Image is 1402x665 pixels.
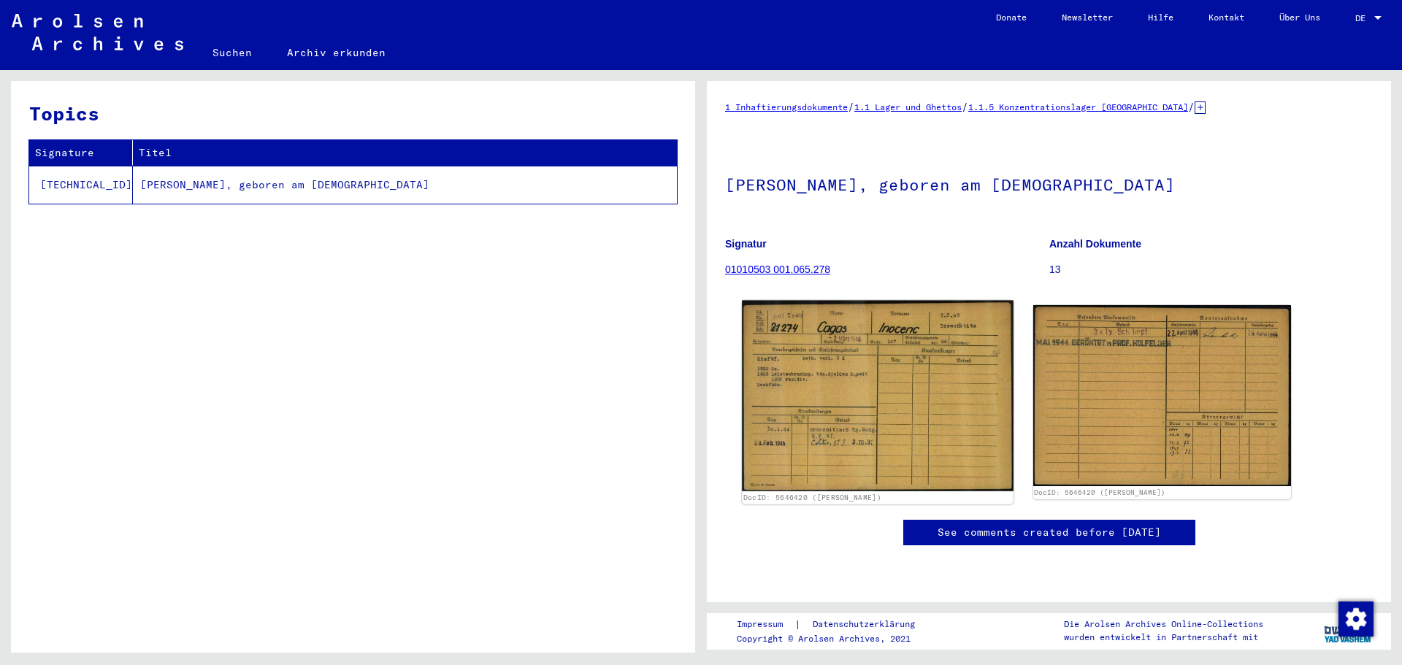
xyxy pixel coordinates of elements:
[1049,238,1141,250] b: Anzahl Dokumente
[737,632,932,645] p: Copyright © Arolsen Archives, 2021
[1338,601,1373,636] div: Zustimmung ändern
[29,99,676,128] h3: Topics
[725,238,767,250] b: Signatur
[725,151,1373,215] h1: [PERSON_NAME], geboren am [DEMOGRAPHIC_DATA]
[737,617,932,632] div: |
[742,300,1013,491] img: 001.jpg
[938,525,1161,540] a: See comments created before [DATE]
[1338,601,1374,637] img: Zustimmung ändern
[801,617,932,632] a: Datenschutzerklärung
[743,493,881,501] a: DocID: 5646420 ([PERSON_NAME])
[1034,488,1165,496] a: DocID: 5646420 ([PERSON_NAME])
[1049,262,1373,277] p: 13
[29,166,133,204] td: [TECHNICAL_ID]
[1188,100,1195,113] span: /
[269,35,403,70] a: Archiv erkunden
[133,166,677,204] td: [PERSON_NAME], geboren am [DEMOGRAPHIC_DATA]
[968,101,1188,112] a: 1.1.5 Konzentrationslager [GEOGRAPHIC_DATA]
[848,100,854,113] span: /
[1033,305,1292,486] img: 002.jpg
[737,617,794,632] a: Impressum
[195,35,269,70] a: Suchen
[12,14,183,50] img: Arolsen_neg.svg
[1321,612,1376,649] img: yv_logo.png
[133,140,677,166] th: Titel
[1064,618,1263,631] p: Die Arolsen Archives Online-Collections
[1355,13,1371,23] span: DE
[1064,631,1263,644] p: wurden entwickelt in Partnerschaft mit
[29,140,133,166] th: Signature
[725,101,848,112] a: 1 Inhaftierungsdokumente
[725,264,830,275] a: 01010503 001.065.278
[854,101,962,112] a: 1.1 Lager und Ghettos
[962,100,968,113] span: /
